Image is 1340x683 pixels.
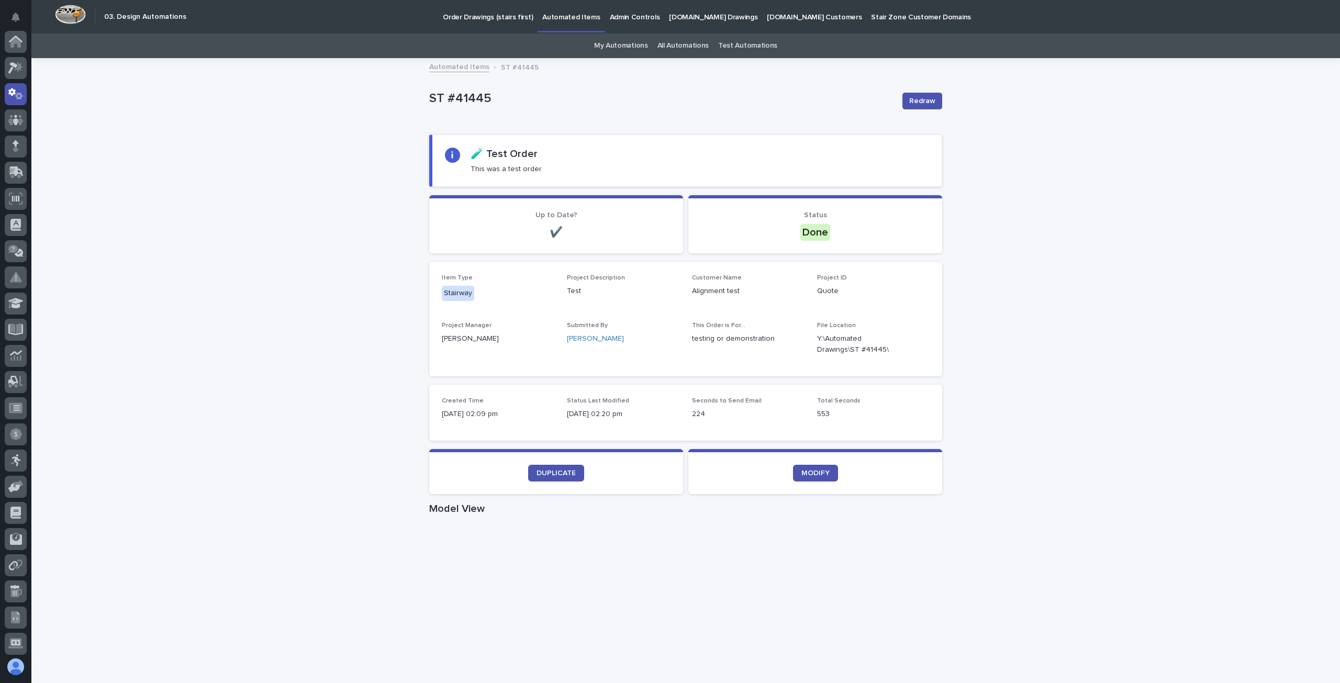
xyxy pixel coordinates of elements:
[567,409,679,420] p: [DATE] 02:20 pm
[567,275,625,281] span: Project Description
[692,322,745,329] span: This Order is For...
[567,322,608,329] span: Submitted By
[817,409,930,420] p: 553
[471,148,538,160] h2: 🧪 Test Order
[909,96,935,106] span: Redraw
[442,409,554,420] p: [DATE] 02:09 pm
[817,275,847,281] span: Project ID
[442,398,484,404] span: Created Time
[718,33,777,58] a: Test Automations
[817,333,904,355] : Y:\Automated Drawings\ST #41445\
[5,6,27,28] button: Notifications
[471,164,543,174] p: This was a test order.
[429,60,489,72] a: Automated Items
[567,286,679,297] p: Test
[442,322,492,329] span: Project Manager
[800,224,830,241] div: Done
[567,333,624,344] a: [PERSON_NAME]
[692,275,742,281] span: Customer Name
[902,93,942,109] button: Redraw
[13,13,27,29] div: Notifications
[804,211,827,219] span: Status
[692,409,805,420] p: 224
[55,5,86,24] img: Workspace Logo
[429,91,894,106] p: ST #41445
[442,275,473,281] span: Item Type
[501,61,539,72] p: ST #41445
[567,398,629,404] span: Status Last Modified
[442,333,554,344] p: [PERSON_NAME]
[442,286,474,301] div: Stairway
[528,465,584,482] a: DUPLICATE
[535,211,577,219] span: Up to Date?
[104,13,186,21] h2: 03. Design Automations
[692,286,805,297] p: Alignment test
[817,398,861,404] span: Total Seconds
[817,286,930,297] p: Quote
[5,656,27,678] button: users-avatar
[692,333,805,344] p: testing or demonstration
[817,322,856,329] span: File Location
[657,33,709,58] a: All Automations
[442,226,671,239] p: ✔️
[801,469,830,477] span: MODIFY
[692,398,762,404] span: Seconds to Send Email
[594,33,648,58] a: My Automations
[793,465,838,482] a: MODIFY
[537,469,576,477] span: DUPLICATE
[429,502,942,515] h1: Model View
